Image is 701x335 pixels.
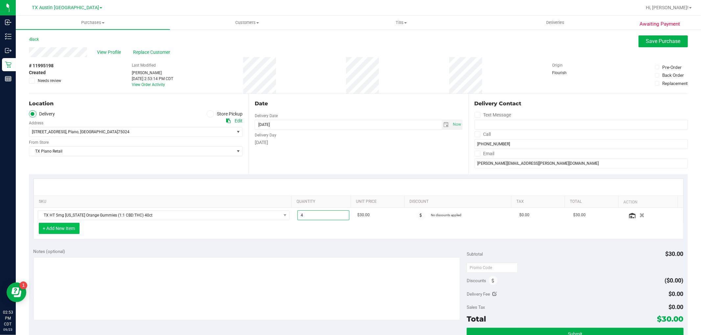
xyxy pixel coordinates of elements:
span: ($0.00) [665,277,684,284]
a: Discount [409,199,509,204]
span: $0.00 [519,212,529,218]
span: Notes (optional) [34,249,65,254]
span: $30.00 [666,250,684,257]
div: Flourish [552,70,585,76]
p: 09/23 [3,327,13,332]
span: Sales Tax [467,304,485,310]
span: select [234,147,242,156]
span: select [451,120,462,129]
a: Total [570,199,616,204]
span: Replace Customer [133,49,173,56]
inline-svg: Retail [5,61,12,68]
span: $0.00 [669,290,684,297]
div: Location [29,100,243,108]
label: Text Message [475,110,511,120]
span: Awaiting Payment [640,20,680,28]
label: Address [29,120,43,126]
span: Delivery Fee [467,291,490,297]
input: Promo Code [467,263,518,273]
span: , Plano [66,130,79,134]
span: $30.00 [357,212,370,218]
inline-svg: Inbound [5,19,12,26]
div: [DATE] [255,139,462,146]
span: Total [467,314,486,324]
span: Subtotal [467,251,483,257]
label: Delivery Date [255,113,278,119]
div: Delivery Contact [475,100,688,108]
label: Call [475,130,491,139]
span: Hi, [PERSON_NAME]! [646,5,689,10]
span: select [234,127,242,136]
a: View Order Activity [132,82,165,87]
span: TX Plano Retail [29,147,234,156]
span: Discounts [467,275,486,286]
span: View Profile [97,49,123,56]
span: Created [29,69,46,76]
inline-svg: Outbound [5,47,12,54]
span: NO DATA FOUND [38,210,290,220]
span: Purchases [16,20,170,26]
span: Needs review [38,78,61,84]
a: Purchases [16,16,170,30]
a: Customers [170,16,324,30]
a: SKU [39,199,289,204]
th: Action [618,196,678,208]
span: Customers [170,20,324,26]
inline-svg: Inventory [5,33,12,40]
button: + Add New Item [39,223,80,234]
button: Save Purchase [639,35,688,47]
span: [STREET_ADDRESS] [32,130,66,134]
label: Delivery [29,110,55,118]
span: select [442,120,451,129]
span: , [GEOGRAPHIC_DATA] [79,130,118,134]
label: Email [475,149,495,158]
span: 75024 [118,130,129,134]
label: Origin [552,62,563,68]
label: Delivery Day [255,132,276,138]
span: $0.00 [669,304,684,310]
span: Save Purchase [646,38,681,44]
div: [DATE] 2:53:14 PM CDT [132,76,173,82]
span: Set Current date [451,120,462,129]
span: TX HT 5mg [US_STATE] Orange Gummies (1:1 CBD:THC) 40ct [38,211,281,220]
div: Date [255,100,462,108]
div: Copy address to clipboard [226,117,231,124]
span: $30.00 [573,212,586,218]
span: Deliveries [537,20,573,26]
span: No discounts applied [431,213,461,217]
label: From Store [29,139,49,145]
div: Back Order [662,72,684,78]
a: Quantity [297,199,348,204]
iframe: Resource center unread badge [19,282,27,289]
a: Deliveries [478,16,632,30]
inline-svg: Reports [5,75,12,82]
a: Back [29,37,39,42]
div: [PERSON_NAME] [132,70,173,76]
div: Edit [235,117,243,124]
div: Replacement [662,80,688,87]
div: Pre-Order [662,64,682,71]
a: Unit Price [356,199,402,204]
label: Last Modified [132,62,156,68]
input: Format: (999) 999-9999 [475,139,688,149]
span: # 11995198 [29,62,54,69]
a: Tax [517,199,562,204]
span: TX Austin [GEOGRAPHIC_DATA] [32,5,99,10]
iframe: Resource center [7,283,26,302]
span: $30.00 [657,314,684,324]
a: Tills [324,16,478,30]
label: Store Pickup [207,110,243,118]
span: Tills [324,20,478,26]
i: Edit Delivery Fee [493,292,497,296]
p: 02:53 PM CDT [3,309,13,327]
input: Format: (999) 999-9999 [475,120,688,130]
